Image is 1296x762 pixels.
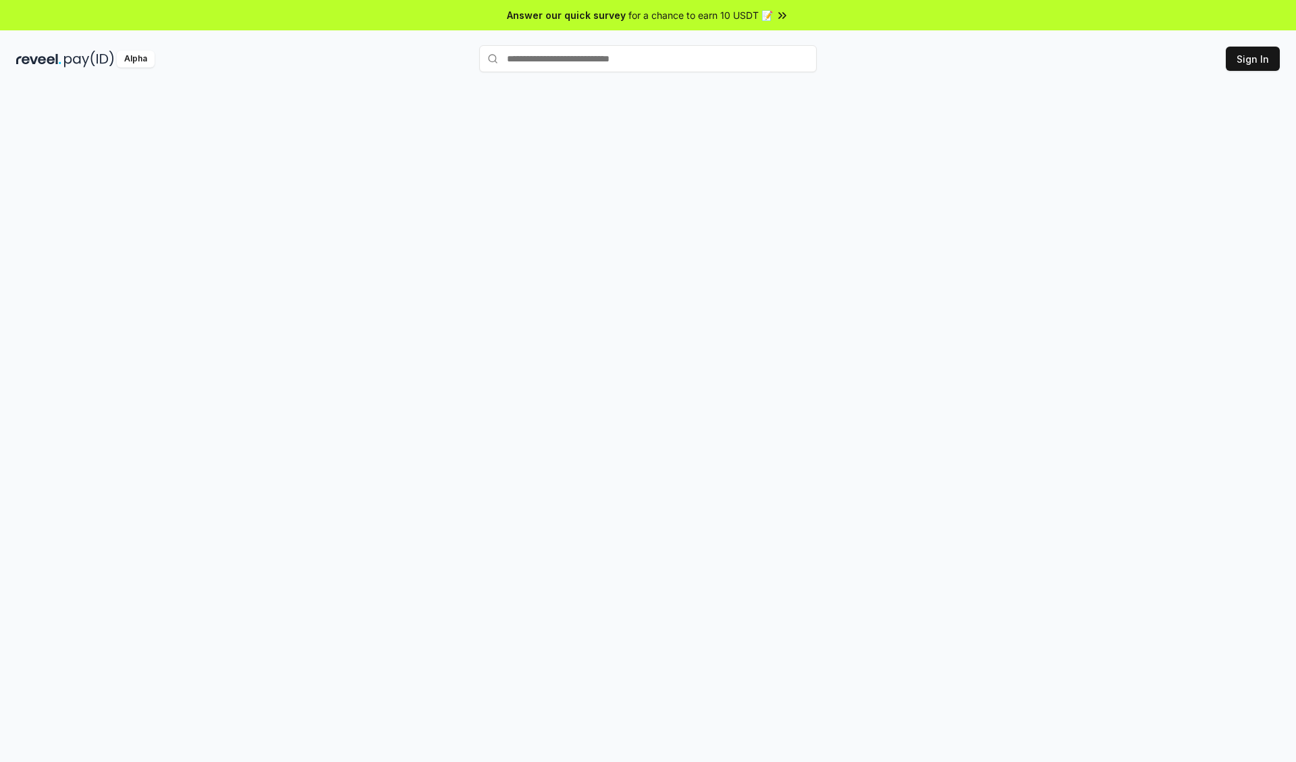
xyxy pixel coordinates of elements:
img: pay_id [64,51,114,67]
span: Answer our quick survey [507,8,626,22]
div: Alpha [117,51,155,67]
span: for a chance to earn 10 USDT 📝 [628,8,773,22]
img: reveel_dark [16,51,61,67]
button: Sign In [1226,47,1280,71]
